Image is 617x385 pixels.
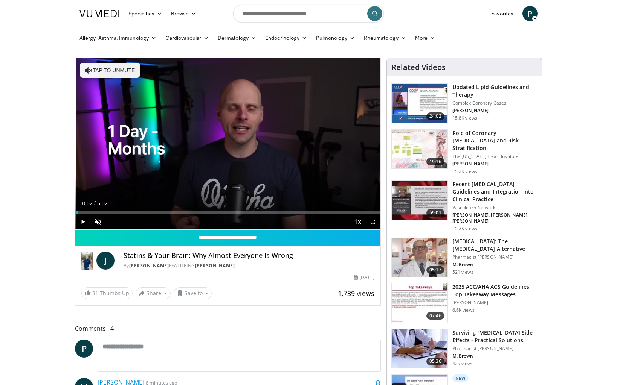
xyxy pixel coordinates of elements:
img: ce9609b9-a9bf-4b08-84dd-8eeb8ab29fc6.150x105_q85_crop-smart_upscale.jpg [392,238,447,277]
a: Dermatology [213,30,261,45]
p: The [US_STATE] Heart Institute [452,153,537,159]
a: Favorites [487,6,518,21]
p: M. Brown [452,353,537,359]
a: Allergy, Asthma, Immunology [75,30,161,45]
button: Fullscreen [365,214,380,229]
a: [PERSON_NAME] [195,262,235,269]
a: 05:17 [MEDICAL_DATA]: The [MEDICAL_DATA] Alternative Pharmacist [PERSON_NAME] M. Brown 521 views [391,238,537,277]
img: 87825f19-cf4c-4b91-bba1-ce218758c6bb.150x105_q85_crop-smart_upscale.jpg [392,181,447,220]
span: 5:02 [97,200,107,206]
p: [PERSON_NAME] [452,300,537,306]
div: By FEATURING [124,262,374,269]
a: Pulmonology [312,30,359,45]
img: 1778299e-4205-438f-a27e-806da4d55abe.150x105_q85_crop-smart_upscale.jpg [392,329,447,368]
a: Cardiovascular [161,30,213,45]
p: Complex Coronary Cases [452,100,537,106]
img: VuMedi Logo [79,10,119,17]
a: 07:46 2025 ACC/AHA ACS Guidelines: Top Takeaway Messages [PERSON_NAME] 6.6K views [391,283,537,323]
span: 59:01 [426,209,444,217]
h3: Role of Coronary [MEDICAL_DATA] and Risk Stratification [452,129,537,152]
p: 521 views [452,269,473,275]
video-js: Video Player [75,58,380,230]
h4: Statins & Your Brain: Why Almost Everyone Is Wrong [124,252,374,260]
a: Browse [166,6,201,21]
button: Play [75,214,90,229]
span: 07:46 [426,312,444,320]
p: 15.2K views [452,168,477,174]
a: P [75,340,93,358]
h3: 2025 ACC/AHA ACS Guidelines: Top Takeaway Messages [452,283,537,298]
span: Comments 4 [75,324,381,333]
a: Endocrinology [261,30,312,45]
a: 24:02 Updated Lipid Guidelines and Therapy Complex Coronary Cases [PERSON_NAME] 15.8K views [391,83,537,123]
h3: Surviving [MEDICAL_DATA] Side Effects - Practical Solutions [452,329,537,344]
a: 31 Thumbs Up [81,287,133,299]
button: Tap to unmute [80,63,140,78]
p: Vasculearn Network [452,205,537,211]
h4: Related Videos [391,63,446,72]
button: Save to [174,287,212,299]
span: 1,739 views [338,289,374,298]
img: 77f671eb-9394-4acc-bc78-a9f077f94e00.150x105_q85_crop-smart_upscale.jpg [392,84,447,123]
img: 1efa8c99-7b8a-4ab5-a569-1c219ae7bd2c.150x105_q85_crop-smart_upscale.jpg [392,130,447,169]
p: Pharmacist [PERSON_NAME] [452,346,537,352]
p: 15.2K views [452,226,477,232]
span: 0:02 [82,200,92,206]
span: 05:36 [426,358,444,365]
h3: Updated Lipid Guidelines and Therapy [452,83,537,99]
p: M. Brown [452,262,537,268]
p: [PERSON_NAME] [452,161,537,167]
span: / [94,200,96,206]
img: 369ac253-1227-4c00-b4e1-6e957fd240a8.150x105_q85_crop-smart_upscale.jpg [392,283,447,323]
p: Pharmacist [PERSON_NAME] [452,254,537,260]
a: 05:36 Surviving [MEDICAL_DATA] Side Effects - Practical Solutions Pharmacist [PERSON_NAME] M. Bro... [391,329,537,369]
button: Playback Rate [350,214,365,229]
a: More [411,30,440,45]
a: 19:16 Role of Coronary [MEDICAL_DATA] and Risk Stratification The [US_STATE] Heart Institute [PER... [391,129,537,174]
p: [PERSON_NAME] [452,108,537,114]
p: 15.8K views [452,115,477,121]
p: [PERSON_NAME], [PERSON_NAME], [PERSON_NAME] [452,212,537,224]
h3: [MEDICAL_DATA]: The [MEDICAL_DATA] Alternative [452,238,537,253]
div: Progress Bar [75,211,380,214]
span: 19:16 [426,158,444,165]
span: 05:17 [426,266,444,274]
a: Rheumatology [359,30,411,45]
a: J [96,252,115,270]
button: Share [136,287,171,299]
span: 24:02 [426,112,444,120]
a: 59:01 Recent [MEDICAL_DATA] Guidelines and Integration into Clinical Practice Vasculearn Network ... [391,180,537,232]
a: Specialties [124,6,166,21]
a: P [522,6,538,21]
button: Unmute [90,214,105,229]
p: 429 views [452,361,473,367]
p: New [452,374,469,382]
h3: Recent [MEDICAL_DATA] Guidelines and Integration into Clinical Practice [452,180,537,203]
div: [DATE] [354,274,374,281]
img: Dr. Jordan Rennicke [81,252,93,270]
a: [PERSON_NAME] [129,262,169,269]
span: 31 [92,290,98,297]
p: 6.6K views [452,307,475,313]
input: Search topics, interventions [233,5,384,23]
